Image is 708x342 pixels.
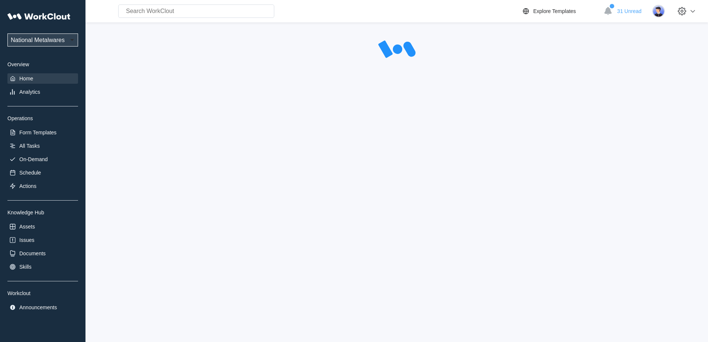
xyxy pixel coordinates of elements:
div: Home [19,76,33,81]
div: Assets [19,224,35,230]
a: Explore Templates [521,7,600,16]
div: Overview [7,61,78,67]
div: Explore Templates [533,8,576,14]
div: On-Demand [19,156,48,162]
div: Actions [19,183,36,189]
a: Schedule [7,167,78,178]
a: Analytics [7,87,78,97]
div: Documents [19,250,46,256]
div: Skills [19,264,32,270]
a: Home [7,73,78,84]
a: On-Demand [7,154,78,164]
div: Schedule [19,170,41,176]
div: Announcements [19,304,57,310]
a: Skills [7,262,78,272]
a: Assets [7,221,78,232]
div: All Tasks [19,143,40,149]
a: Issues [7,235,78,245]
a: Documents [7,248,78,259]
div: Workclout [7,290,78,296]
div: Form Templates [19,130,56,135]
div: Knowledge Hub [7,210,78,215]
a: Form Templates [7,127,78,138]
img: user-5.png [652,5,665,17]
a: Announcements [7,302,78,313]
div: Issues [19,237,34,243]
a: All Tasks [7,141,78,151]
a: Actions [7,181,78,191]
div: Analytics [19,89,40,95]
div: Operations [7,115,78,121]
input: Search WorkClout [118,4,274,18]
span: 31 Unread [617,8,641,14]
